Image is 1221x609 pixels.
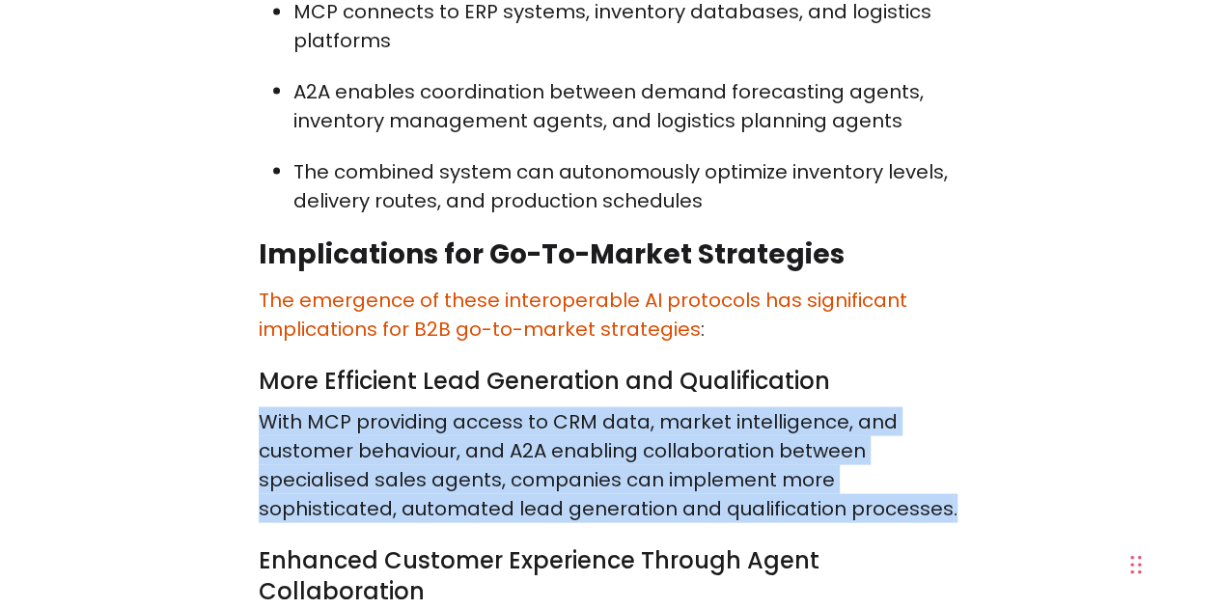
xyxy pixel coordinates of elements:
h3: More Efficient Lead Generation and Qualification [259,365,963,396]
p: A2A enables coordination between demand forecasting agents, inventory management agents, and logi... [293,76,963,134]
span: . [954,494,957,521]
a: The emergence of these interoperable AI protocols has significant implications for B2B go-to-mark... [259,286,907,342]
p: : [259,285,963,343]
p: The combined system can autonomously optimize inventory levels, delivery routes, and production s... [293,156,963,214]
p: With MCP providing access to CRM data, market intelligence, and customer behaviour, and A2A enabl... [259,406,963,522]
h3: Enhanced Customer Experience Through Agent Collaboration [259,544,963,607]
div: Drag [1130,536,1142,594]
iframe: Chat Widget [1124,516,1221,609]
h2: Implications for Go-To-Market Strategies [259,235,963,272]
